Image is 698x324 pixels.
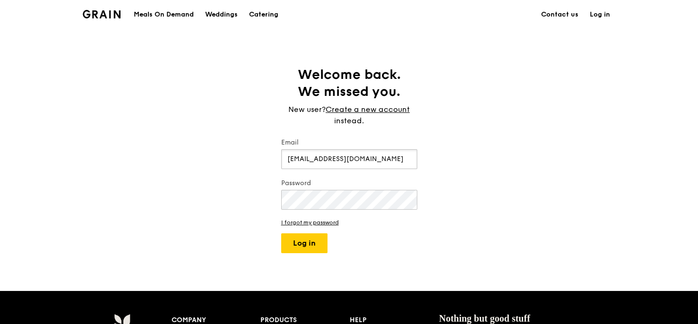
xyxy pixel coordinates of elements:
[281,66,417,100] h1: Welcome back. We missed you.
[243,0,284,29] a: Catering
[281,233,327,253] button: Log in
[199,0,243,29] a: Weddings
[249,0,278,29] div: Catering
[83,10,121,18] img: Grain
[281,138,417,147] label: Email
[334,116,364,125] span: instead.
[205,0,238,29] div: Weddings
[535,0,584,29] a: Contact us
[134,0,194,29] div: Meals On Demand
[281,219,417,226] a: I forgot my password
[281,179,417,188] label: Password
[584,0,616,29] a: Log in
[439,313,530,324] span: Nothing but good stuff
[326,104,410,115] a: Create a new account
[288,105,326,114] span: New user?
